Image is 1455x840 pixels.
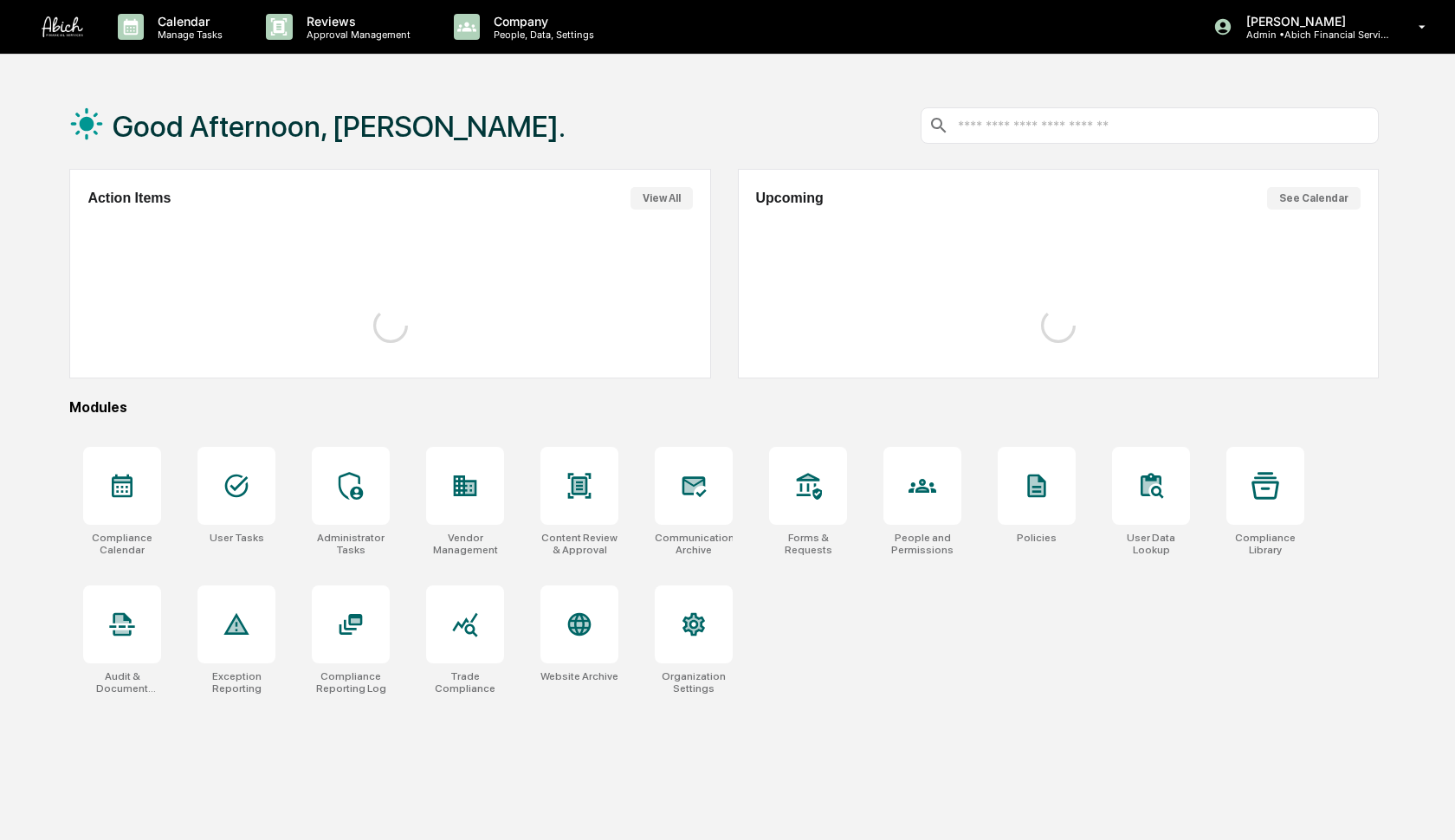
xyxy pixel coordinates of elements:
p: Company [480,14,603,29]
div: Forms & Requests [769,532,847,556]
div: Audit & Document Logs [83,670,161,695]
div: Modules [69,399,1379,416]
div: Compliance Library [1226,532,1304,556]
p: Approval Management [293,29,419,41]
div: Organization Settings [655,670,733,695]
p: Calendar [144,14,231,29]
div: Compliance Calendar [83,532,161,556]
p: [PERSON_NAME] [1232,14,1394,29]
p: Reviews [293,14,419,29]
p: Manage Tasks [144,29,231,41]
div: People and Permissions [883,532,961,556]
h2: Upcoming [756,191,824,206]
h1: Good Afternoon, [PERSON_NAME]. [113,109,566,144]
img: logo [42,16,83,37]
div: Website Archive [540,670,618,682]
div: User Data Lookup [1112,532,1190,556]
div: Administrator Tasks [312,532,390,556]
div: Compliance Reporting Log [312,670,390,695]
div: Communications Archive [655,532,733,556]
p: People, Data, Settings [480,29,603,41]
div: Trade Compliance [426,670,504,695]
div: User Tasks [210,532,264,544]
button: See Calendar [1267,187,1361,210]
h2: Action Items [87,191,171,206]
button: View All [630,187,693,210]
div: Policies [1017,532,1057,544]
div: Exception Reporting [197,670,275,695]
div: Content Review & Approval [540,532,618,556]
p: Admin • Abich Financial Services [1232,29,1394,41]
div: Vendor Management [426,532,504,556]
